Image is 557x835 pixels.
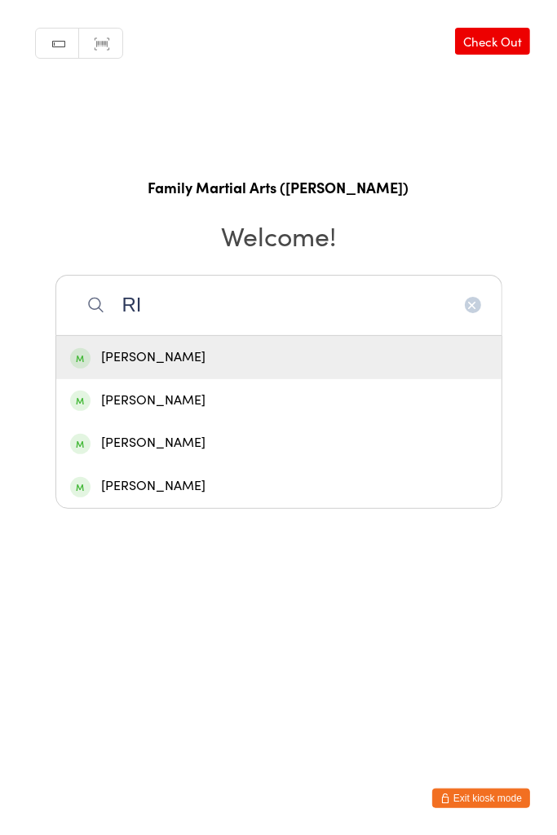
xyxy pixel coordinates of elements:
div: [PERSON_NAME] [70,432,488,454]
div: [PERSON_NAME] [70,390,488,412]
button: Exit kiosk mode [432,789,530,808]
input: Search [55,275,502,335]
div: [PERSON_NAME] [70,475,488,497]
h1: Family Martial Arts ([PERSON_NAME]) [16,177,541,197]
a: Check Out [455,28,530,55]
h2: Welcome! [16,217,541,254]
div: [PERSON_NAME] [70,347,488,369]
